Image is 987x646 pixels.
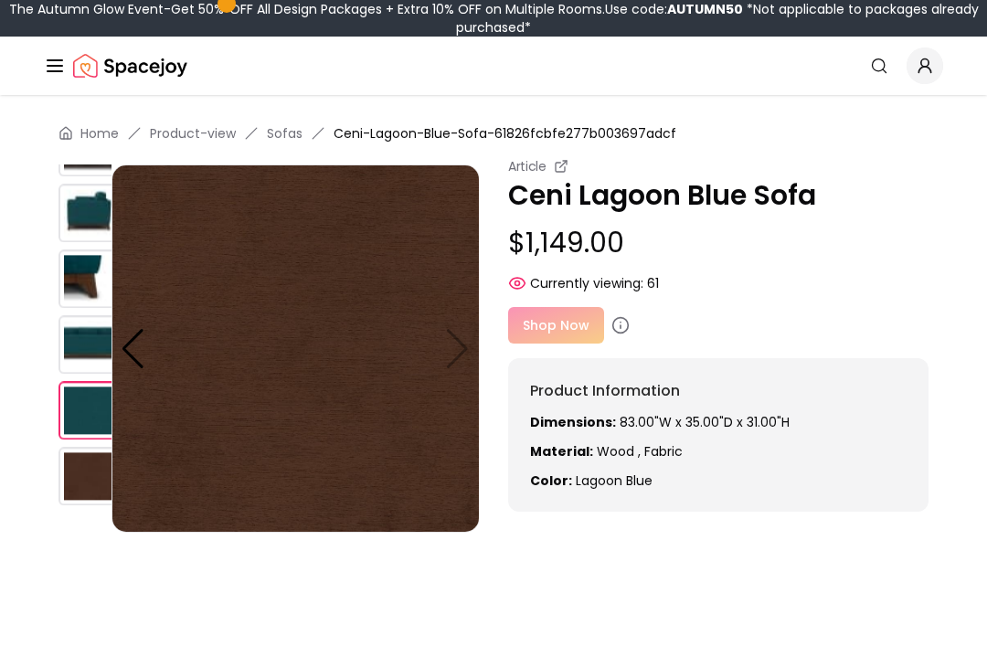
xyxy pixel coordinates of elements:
[58,184,117,242] img: https://storage.googleapis.com/spacejoy-main/assets/61826fcbfe277b003697adcf/product_3_glilb0g1647
[508,157,547,175] small: Article
[58,381,117,439] img: https://storage.googleapis.com/spacejoy-main/assets/61826fcbfe277b003697adcf/product_1_i19hlge0j45
[530,442,593,461] strong: Material:
[647,274,659,292] span: 61
[150,124,236,143] a: Product-view
[58,447,117,505] img: https://storage.googleapis.com/spacejoy-main/assets/61826fcbfe277b003697adcf/product_2_pe8k1p0n2998
[73,48,187,84] img: Spacejoy Logo
[80,124,119,143] a: Home
[530,471,572,490] strong: Color:
[530,274,643,292] span: Currently viewing:
[530,413,907,431] p: 83.00"W x 35.00"D x 31.00"H
[73,48,187,84] a: Spacejoy
[58,124,929,143] nav: breadcrumb
[334,124,676,143] span: Ceni-Lagoon-Blue-Sofa-61826fcbfe277b003697adcf
[576,471,653,490] span: lagoon blue
[508,179,929,212] p: Ceni Lagoon Blue Sofa
[267,124,302,143] a: Sofas
[44,37,943,95] nav: Global
[530,380,907,402] h6: Product Information
[58,249,117,308] img: https://storage.googleapis.com/spacejoy-main/assets/61826fcbfe277b003697adcf/product_6_l7il6fhn6cb
[58,118,117,176] img: https://storage.googleapis.com/spacejoy-main/assets/61826fcbfe277b003697adcf/product_2_0g2akpd8m3bn
[597,442,683,461] span: Wood , Fabric
[530,413,616,431] strong: Dimensions:
[508,227,929,259] p: $1,149.00
[58,315,117,374] img: https://storage.googleapis.com/spacejoy-main/assets/61826fcbfe277b003697adcf/product_0_kmhpldo0j73f
[111,164,480,533] img: https://storage.googleapis.com/spacejoy-main/assets/61826fcbfe277b003697adcf/product_2_pe8k1p0n2998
